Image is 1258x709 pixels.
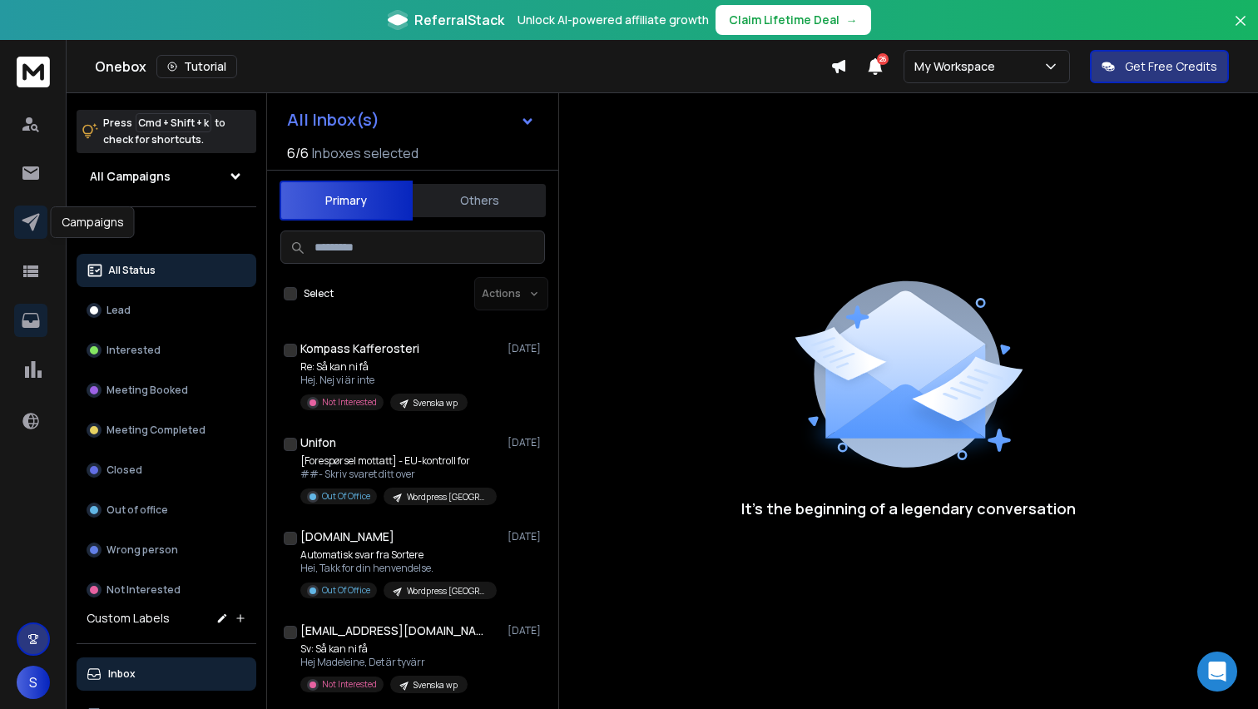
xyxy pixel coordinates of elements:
h1: All Inbox(s) [287,112,379,128]
button: S [17,666,50,699]
button: Others [413,182,546,219]
button: Not Interested [77,573,256,607]
div: Campaigns [51,206,135,238]
button: Meeting Booked [77,374,256,407]
button: Close banner [1230,10,1251,50]
p: Unlock AI-powered affiliate growth [518,12,709,28]
h3: Inboxes selected [312,143,419,163]
div: Open Intercom Messenger [1197,652,1237,692]
p: Not Interested [106,583,181,597]
p: [DATE] [508,436,545,449]
span: → [846,12,858,28]
button: Inbox [77,657,256,691]
p: Meeting Completed [106,424,206,437]
p: Wordpress [GEOGRAPHIC_DATA] [407,585,487,597]
h1: [EMAIL_ADDRESS][DOMAIN_NAME] [300,622,483,639]
button: Meeting Completed [77,414,256,447]
p: Meeting Booked [106,384,188,397]
p: All Status [108,264,156,277]
p: Out Of Office [322,584,370,597]
button: All Status [77,254,256,287]
p: [Forespørsel mottatt] - EU-kontroll for [300,454,497,468]
p: Closed [106,464,142,477]
p: Wrong person [106,543,178,557]
p: Press to check for shortcuts. [103,115,225,148]
p: Sv: Så kan ni få [300,642,468,656]
button: Tutorial [156,55,237,78]
span: ReferralStack [414,10,504,30]
p: Out of office [106,503,168,517]
p: ##- Skriv svaret ditt over [300,468,497,481]
p: It’s the beginning of a legendary conversation [741,497,1076,520]
span: 26 [877,53,889,65]
button: Out of office [77,493,256,527]
p: Interested [106,344,161,357]
button: Interested [77,334,256,367]
p: Svenska wp [414,679,458,692]
p: Automatisk svar fra Sortere [300,548,497,562]
button: Lead [77,294,256,327]
p: [DATE] [508,530,545,543]
p: My Workspace [914,58,1002,75]
button: Wrong person [77,533,256,567]
p: Hej Madeleine, Det är tyvärr [300,656,468,669]
div: Onebox [95,55,830,78]
button: All Campaigns [77,160,256,193]
h1: [DOMAIN_NAME] [300,528,394,545]
span: Cmd + Shift + k [136,113,211,132]
p: Hei, Takk for din henvendelse. [300,562,497,575]
label: Select [304,287,334,300]
p: Not Interested [322,396,377,409]
button: Primary [280,181,413,221]
p: Get Free Credits [1125,58,1217,75]
p: [DATE] [508,624,545,637]
h1: All Campaigns [90,168,171,185]
h1: Unifon [300,434,336,451]
p: Wordpress [GEOGRAPHIC_DATA] [407,491,487,503]
p: Svenska wp [414,397,458,409]
h1: Kompass Kafferosteri [300,340,419,357]
p: Hej. Nej vi är inte [300,374,468,387]
p: Out Of Office [322,490,370,503]
span: 6 / 6 [287,143,309,163]
button: Claim Lifetime Deal→ [716,5,871,35]
p: Re: Så kan ni få [300,360,468,374]
p: Lead [106,304,131,317]
p: Not Interested [322,678,377,691]
button: All Inbox(s) [274,103,548,136]
h3: Filters [77,221,256,244]
button: Get Free Credits [1090,50,1229,83]
button: Closed [77,454,256,487]
p: Inbox [108,667,136,681]
p: [DATE] [508,342,545,355]
h3: Custom Labels [87,610,170,627]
